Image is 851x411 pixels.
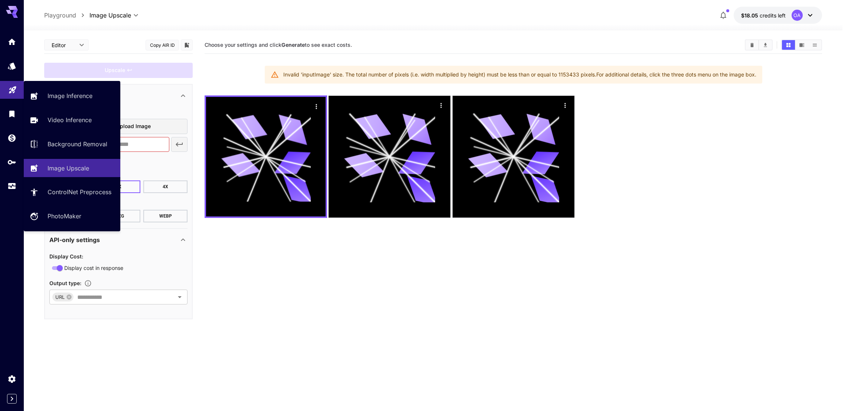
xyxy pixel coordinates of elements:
[44,11,76,20] p: Playground
[808,40,821,50] button: Show images in list view
[7,133,16,143] div: Wallet
[205,42,352,48] span: Choose your settings and click to see exact costs.
[734,7,822,24] button: $18.05131
[795,40,808,50] button: Show images in video view
[44,63,193,78] div: Please fill the prompt
[95,122,151,131] span: Drag or upload image
[175,292,185,302] button: Open
[7,109,16,118] div: Library
[7,37,16,46] div: Home
[792,10,803,21] div: OA
[7,61,16,71] div: Models
[746,40,759,50] button: Clear Images
[436,100,447,111] div: Actions
[24,87,120,105] a: Image Inference
[745,39,773,50] div: Clear ImagesDownload All
[560,100,571,111] div: Actions
[7,394,17,404] button: Expand sidebar
[49,235,100,244] p: API-only settings
[7,157,16,167] div: API Keys
[52,293,68,301] span: URL
[49,280,81,286] span: Output type :
[52,41,75,49] span: Editor
[48,91,92,100] p: Image Inference
[781,39,822,50] div: Show images in grid viewShow images in video viewShow images in list view
[183,40,190,49] button: Add to library
[146,40,179,50] button: Copy AIR ID
[48,115,92,124] p: Video Inference
[311,101,322,112] div: Actions
[782,40,795,50] button: Show images in grid view
[89,11,131,20] span: Image Upscale
[44,11,89,20] nav: breadcrumb
[759,40,772,50] button: Download All
[7,374,16,384] div: Settings
[143,180,188,193] button: 4X
[24,159,120,177] a: Image Upscale
[741,12,786,19] div: $18.05131
[760,12,786,19] span: credits left
[7,182,16,191] div: Usage
[48,187,111,196] p: ControlNet Preprocess
[48,164,89,173] p: Image Upscale
[81,280,95,287] button: Specifies how the image is returned based on your use case: base64Data for embedding in code, dat...
[48,212,81,221] p: PhotoMaker
[24,207,120,225] a: PhotoMaker
[24,135,120,153] a: Background Removal
[143,210,188,222] button: WEBP
[8,83,17,92] div: Playground
[741,12,760,19] span: $18.05
[48,140,107,149] p: Background Removal
[283,68,756,81] div: Invalid 'inputImage' size. The total number of pixels (i.e. width multiplied by height) must be l...
[64,264,123,272] span: Display cost in response
[24,183,120,201] a: ControlNet Preprocess
[281,42,305,48] b: Generate
[24,111,120,129] a: Video Inference
[49,253,83,260] span: Display Cost :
